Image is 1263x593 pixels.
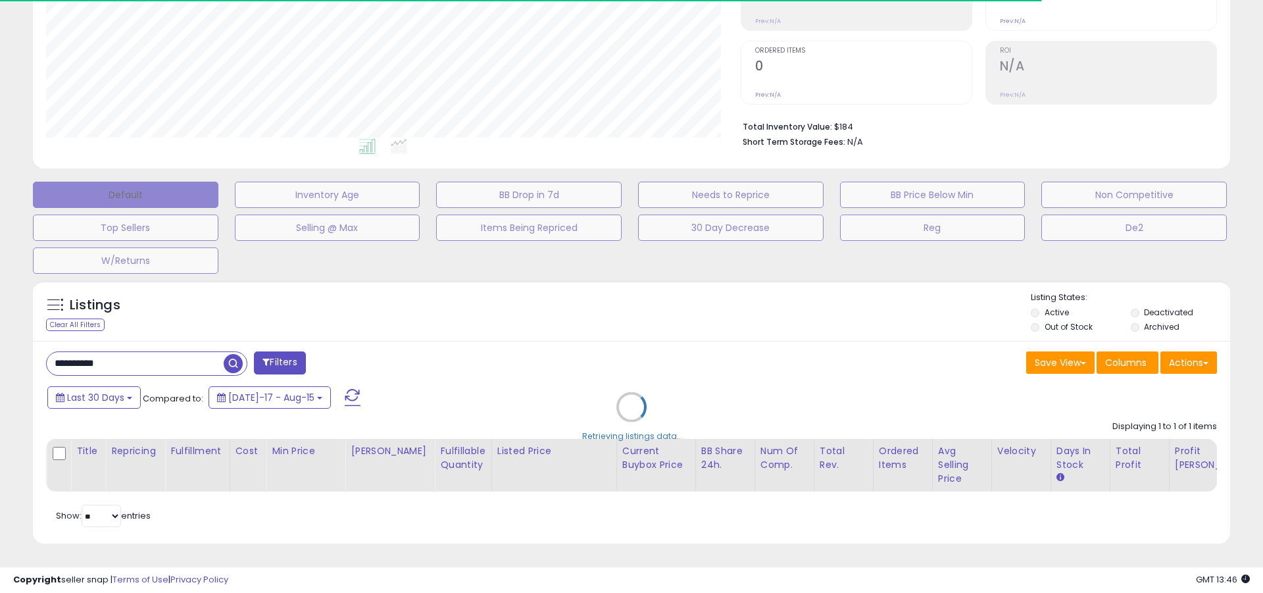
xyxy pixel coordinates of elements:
[33,182,218,208] button: Default
[1000,47,1216,55] span: ROI
[743,121,832,132] b: Total Inventory Value:
[1041,182,1227,208] button: Non Competitive
[755,17,781,25] small: Prev: N/A
[755,47,972,55] span: Ordered Items
[743,136,845,147] b: Short Term Storage Fees:
[743,118,1207,134] li: $184
[170,573,228,586] a: Privacy Policy
[235,215,420,241] button: Selling @ Max
[13,574,228,586] div: seller snap | |
[1000,17,1026,25] small: Prev: N/A
[840,215,1026,241] button: Reg
[755,91,781,99] small: Prev: N/A
[33,247,218,274] button: W/Returns
[840,182,1026,208] button: BB Price Below Min
[638,215,824,241] button: 30 Day Decrease
[1000,91,1026,99] small: Prev: N/A
[33,215,218,241] button: Top Sellers
[436,182,622,208] button: BB Drop in 7d
[1000,59,1216,76] h2: N/A
[13,573,61,586] strong: Copyright
[582,430,681,442] div: Retrieving listings data..
[235,182,420,208] button: Inventory Age
[638,182,824,208] button: Needs to Reprice
[1196,573,1250,586] span: 2025-09-15 13:46 GMT
[847,136,863,148] span: N/A
[436,215,622,241] button: Items Being Repriced
[755,59,972,76] h2: 0
[1041,215,1227,241] button: De2
[112,573,168,586] a: Terms of Use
